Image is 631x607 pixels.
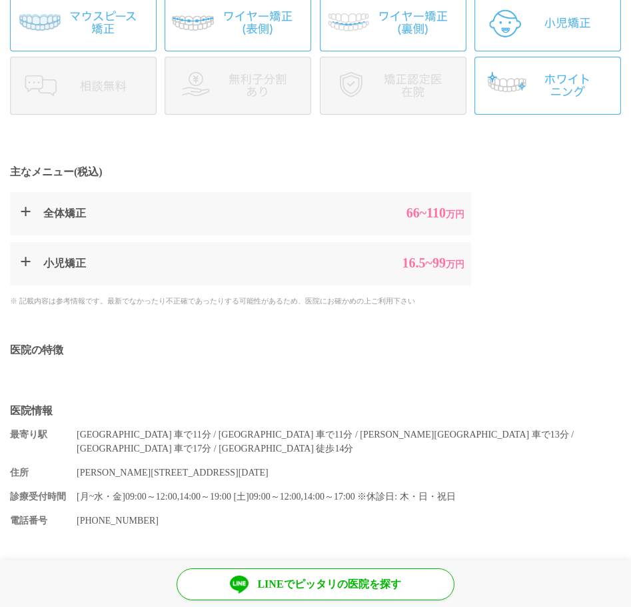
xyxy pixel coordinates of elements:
dt: 住所 [10,466,77,480]
span: [PERSON_NAME][GEOGRAPHIC_DATA] 車で13分 [360,430,574,440]
img: feature-interest-free-off-large-7aaadde7.png [165,57,311,114]
span: 万円 [446,209,464,219]
dd: 16.5 ~99 [358,255,464,272]
dd: [PERSON_NAME][STREET_ADDRESS][DATE] [77,466,621,480]
span: [GEOGRAPHIC_DATA] 徒歩14分 [219,444,353,454]
summary: 小児矯正16.5~99万円 [10,242,471,285]
span: [GEOGRAPHIC_DATA] 車で17分 [77,444,219,454]
img: feature-free-consultation-off-large-74b76957.png [10,57,157,114]
span: [月~水・金]09:00～12:00,14:00～19:00 [土]09:00～12:00,14:00～17:00 ※休診日: 木・日・祝日 [77,492,456,502]
dt: 全体矯正 [43,205,351,222]
dd: 66 ~110 [358,205,464,222]
img: feature-whitening-on-large-a4fa585b.png [474,57,621,114]
h2: 主なメニュー(税込) [10,165,621,179]
img: feature-certified-doctor-off-large-f9b290b8.png [320,57,466,114]
dt: 最寄り駅 [10,428,77,442]
dt: 小児矯正 [43,255,351,272]
p: ※ 記載内容は参考情報です。最新でなかったり不正確であったりする可能性があるため、医院にお確かめの上ご利用下さい [10,295,621,307]
span: [GEOGRAPHIC_DATA] 車で11分 [219,430,360,440]
dt: 電話番号 [10,514,77,528]
summary: 全体矯正66~110万円 [10,192,471,235]
dt: 診療受付時間 [10,490,77,504]
span: 万円 [446,259,464,269]
h2: 医院情報 [10,404,621,418]
a: LINEでピッタリの医院を探す [177,568,454,600]
span: [GEOGRAPHIC_DATA] 車で11分 [77,430,219,440]
h2: 医院の特徴 [10,343,621,357]
dd: [PHONE_NUMBER] [77,514,621,528]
